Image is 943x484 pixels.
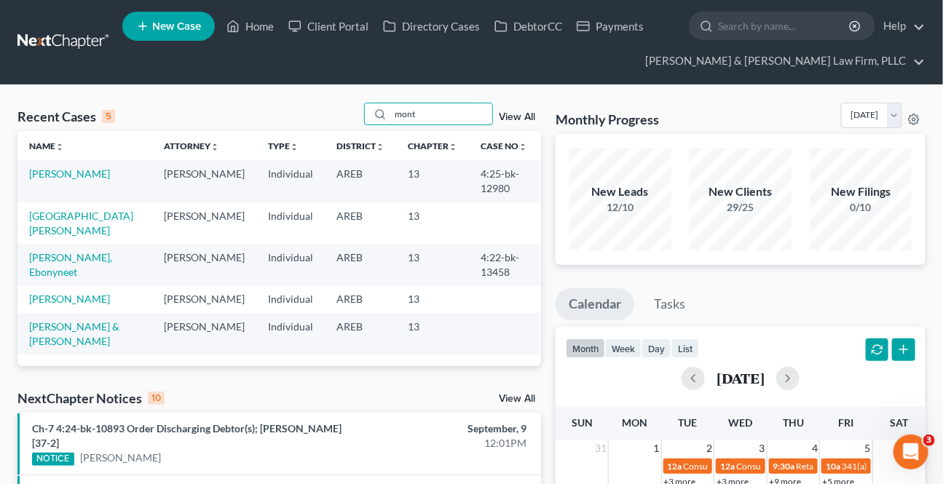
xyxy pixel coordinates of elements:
button: month [566,338,605,358]
a: Nameunfold_more [29,140,64,151]
td: AREB [325,244,396,285]
a: [PERSON_NAME] [29,167,110,180]
td: [PERSON_NAME] [152,202,256,244]
input: Search by name... [718,12,851,39]
span: Sun [572,416,593,429]
td: AREB [325,313,396,354]
td: AREB [325,160,396,202]
td: 13 [396,313,469,354]
div: September, 9 [371,421,526,436]
a: Directory Cases [376,13,487,39]
span: 2 [705,440,714,457]
a: Tasks [641,288,698,320]
td: 13 [396,286,469,313]
a: [PERSON_NAME] & [PERSON_NAME] Law Firm, PLLC [638,48,925,74]
a: Case Nounfold_more [481,140,527,151]
div: New Filings [810,183,912,200]
td: Individual [256,202,325,244]
button: list [671,338,699,358]
a: Chapterunfold_more [408,140,457,151]
input: Search by name... [390,103,492,124]
a: Home [219,13,281,39]
td: AREB [325,286,396,313]
a: Client Portal [281,13,376,39]
td: [PERSON_NAME] [152,244,256,285]
td: Individual [256,160,325,202]
a: Districtunfold_more [336,140,384,151]
span: Wed [728,416,752,429]
span: 1 [652,440,661,457]
span: 31 [593,440,608,457]
div: 0/10 [810,200,912,215]
div: Recent Cases [17,108,115,125]
a: Typeunfold_more [268,140,299,151]
td: [PERSON_NAME] [152,313,256,354]
a: [GEOGRAPHIC_DATA][PERSON_NAME] [29,210,133,237]
span: Mon [622,416,647,429]
a: [PERSON_NAME] [29,293,110,305]
span: Consult Date for [PERSON_NAME] [736,461,869,472]
a: [PERSON_NAME] & [PERSON_NAME] [29,320,119,347]
div: NextChapter Notices [17,389,165,407]
span: 4 [810,440,819,457]
td: Individual [256,313,325,354]
a: View All [499,112,535,122]
i: unfold_more [290,143,299,151]
span: 9:30a [773,461,795,472]
i: unfold_more [210,143,219,151]
div: 5 [102,110,115,123]
h3: Monthly Progress [556,111,659,128]
button: week [605,338,642,358]
span: 3 [923,435,935,446]
span: Tue [678,416,697,429]
span: 12a [720,461,735,472]
a: DebtorCC [487,13,569,39]
span: 12a [668,461,682,472]
span: 10a [826,461,840,472]
div: New Leads [569,183,671,200]
div: NOTICE [32,453,74,466]
a: Calendar [556,288,634,320]
i: unfold_more [55,143,64,151]
a: [PERSON_NAME], Ebonyneet [29,251,112,278]
td: 13 [396,244,469,285]
td: 4:22-bk-13458 [469,244,541,285]
div: 10 [148,392,165,405]
i: unfold_more [449,143,457,151]
i: unfold_more [518,143,527,151]
div: New Clients [690,183,792,200]
td: 13 [396,202,469,244]
a: Help [876,13,925,39]
td: Individual [256,244,325,285]
a: View All [499,394,535,404]
td: Individual [256,286,325,313]
div: 12:01PM [371,436,526,451]
span: Consult Date for [PERSON_NAME] [684,461,816,472]
i: unfold_more [376,143,384,151]
td: [PERSON_NAME] [152,286,256,313]
a: Ch-7 4:24-bk-10893 Order Discharging Debtor(s); [PERSON_NAME] [37-2] [32,422,342,449]
span: Sat [890,416,908,429]
span: Thu [783,416,804,429]
div: 12/10 [569,200,671,215]
a: Attorneyunfold_more [164,140,219,151]
span: 5 [864,440,872,457]
td: 4:25-bk-12980 [469,160,541,202]
span: Fri [839,416,854,429]
a: Payments [569,13,651,39]
span: New Case [152,21,201,32]
div: 29/25 [690,200,792,215]
a: [PERSON_NAME] [80,451,161,465]
span: 3 [758,440,767,457]
iframe: Intercom live chat [893,435,928,469]
td: 13 [396,160,469,202]
h2: [DATE] [717,370,765,386]
button: day [642,338,671,358]
td: AREB [325,202,396,244]
td: [PERSON_NAME] [152,160,256,202]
